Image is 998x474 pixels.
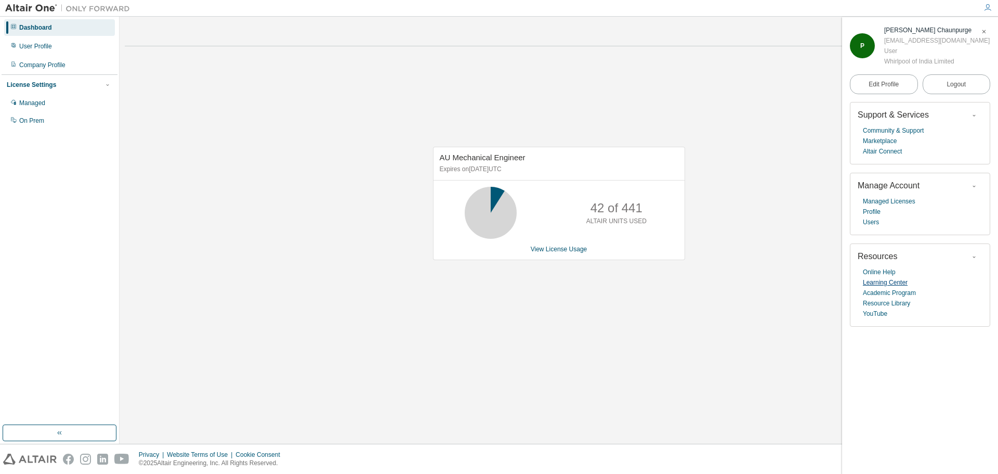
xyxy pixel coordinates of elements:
[858,110,929,119] span: Support & Services
[863,217,879,227] a: Users
[884,56,990,67] div: Whirlpool of India Limited
[139,459,286,468] p: © 2025 Altair Engineering, Inc. All Rights Reserved.
[531,246,587,253] a: View License Usage
[590,199,642,217] p: 42 of 441
[19,42,52,50] div: User Profile
[7,81,56,89] div: License Settings
[863,146,902,157] a: Altair Connect
[923,74,991,94] button: Logout
[235,451,286,459] div: Cookie Consent
[858,252,897,261] span: Resources
[863,207,881,217] a: Profile
[884,25,990,35] div: Prajyot Chaunpurge
[884,35,990,46] div: [EMAIL_ADDRESS][DOMAIN_NAME]
[858,181,920,190] span: Manage Account
[19,61,65,69] div: Company Profile
[860,42,864,49] span: P
[586,217,647,226] p: ALTAIR UNITS USED
[63,454,74,465] img: facebook.svg
[3,454,57,465] img: altair_logo.svg
[863,267,896,277] a: Online Help
[869,80,899,88] span: Edit Profile
[440,165,676,174] p: Expires on [DATE] UTC
[884,46,990,56] div: User
[19,99,45,107] div: Managed
[167,451,235,459] div: Website Terms of Use
[114,454,129,465] img: youtube.svg
[863,288,916,298] a: Academic Program
[863,125,924,136] a: Community & Support
[97,454,108,465] img: linkedin.svg
[863,309,887,319] a: YouTube
[850,74,918,94] a: Edit Profile
[863,298,910,309] a: Resource Library
[5,3,135,14] img: Altair One
[19,23,52,32] div: Dashboard
[440,153,526,162] span: AU Mechanical Engineer
[863,277,908,288] a: Learning Center
[947,79,966,89] span: Logout
[863,136,897,146] a: Marketplace
[863,196,915,207] a: Managed Licenses
[139,451,167,459] div: Privacy
[19,117,44,125] div: On Prem
[80,454,91,465] img: instagram.svg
